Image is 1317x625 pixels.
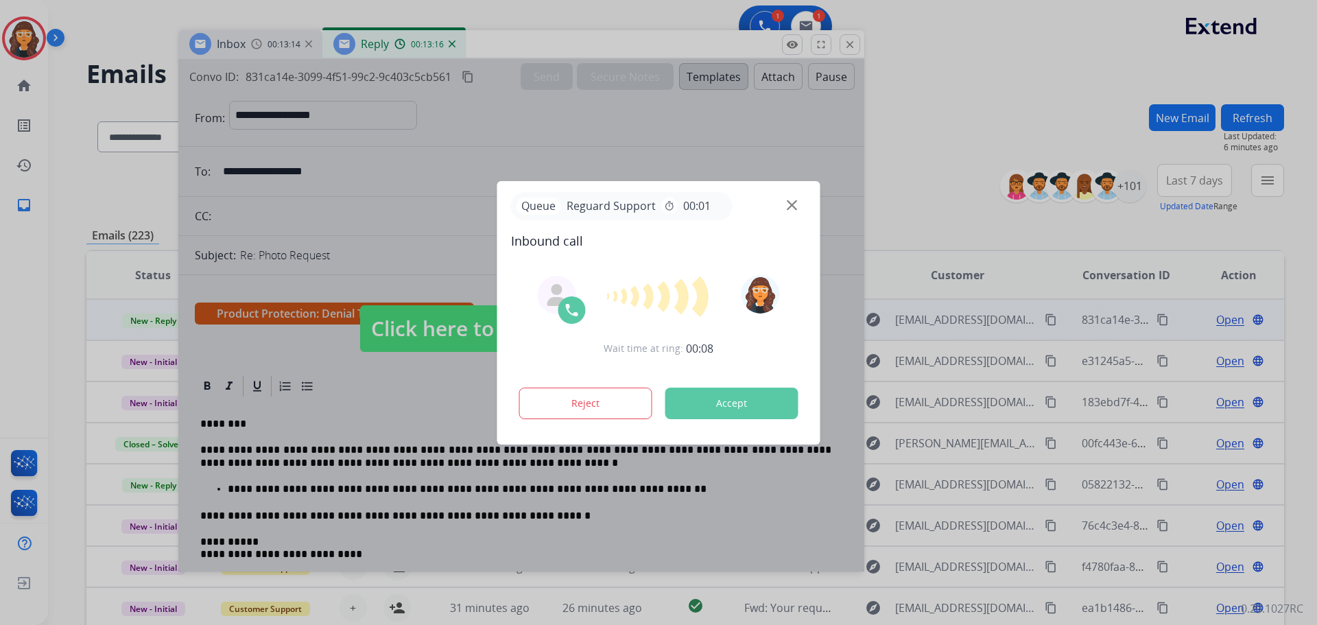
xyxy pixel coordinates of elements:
[546,284,568,306] img: agent-avatar
[741,275,779,314] img: avatar
[683,198,711,214] span: 00:01
[561,198,661,214] span: Reguard Support
[517,198,561,215] p: Queue
[604,342,683,355] span: Wait time at ring:
[664,200,675,211] mat-icon: timer
[564,302,580,318] img: call-icon
[686,340,713,357] span: 00:08
[511,231,807,250] span: Inbound call
[787,200,797,210] img: close-button
[1241,600,1303,617] p: 0.20.1027RC
[665,388,798,419] button: Accept
[519,388,652,419] button: Reject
